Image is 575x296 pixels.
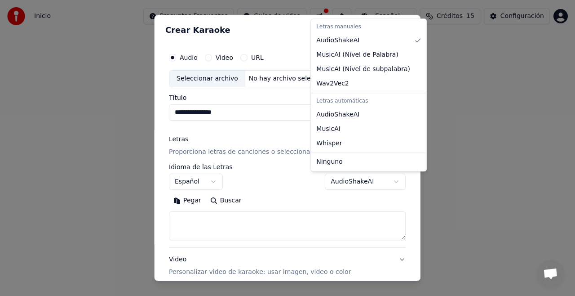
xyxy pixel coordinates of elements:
[316,36,359,45] span: AudioShakeAI
[316,157,342,166] span: Ninguno
[316,110,359,119] span: AudioShakeAI
[316,65,410,74] span: MusicAI ( Nivel de subpalabra )
[316,79,349,88] span: Wav2Vec2
[316,139,342,148] span: Whisper
[313,95,425,108] div: Letras automáticas
[313,21,425,33] div: Letras manuales
[316,50,398,59] span: MusicAI ( Nivel de Palabra )
[316,125,341,134] span: MusicAI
